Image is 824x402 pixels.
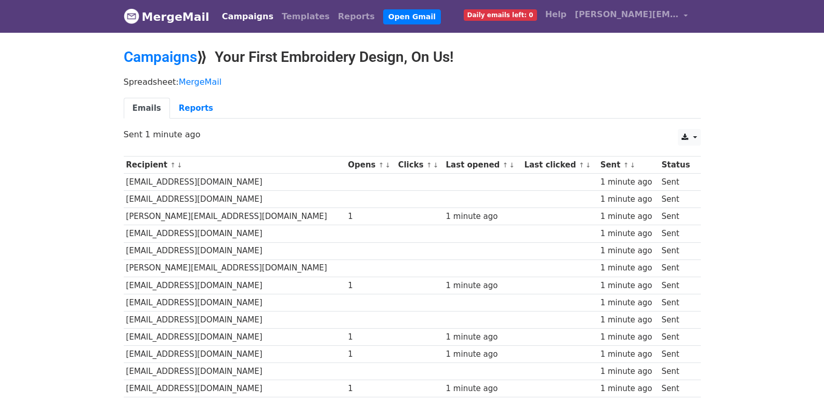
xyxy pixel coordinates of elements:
[345,157,395,174] th: Opens
[124,129,701,140] p: Sent 1 minute ago
[378,161,384,169] a: ↑
[124,157,346,174] th: Recipient
[659,225,695,242] td: Sent
[124,6,210,28] a: MergeMail
[659,260,695,277] td: Sent
[124,225,346,242] td: [EMAIL_ADDRESS][DOMAIN_NAME]
[659,242,695,260] td: Sent
[170,161,176,169] a: ↑
[278,6,334,27] a: Templates
[177,161,182,169] a: ↓
[124,48,701,66] h2: ⟫ Your First Embroidery Design, On Us!
[585,161,591,169] a: ↓
[600,211,657,223] div: 1 minute ago
[124,380,346,397] td: [EMAIL_ADDRESS][DOMAIN_NAME]
[348,211,393,223] div: 1
[659,329,695,346] td: Sent
[600,262,657,274] div: 1 minute ago
[124,8,139,24] img: MergeMail logo
[446,348,519,360] div: 1 minute ago
[659,174,695,191] td: Sent
[124,76,701,87] p: Spreadsheet:
[659,380,695,397] td: Sent
[170,98,222,119] a: Reports
[600,383,657,395] div: 1 minute ago
[124,363,346,380] td: [EMAIL_ADDRESS][DOMAIN_NAME]
[600,331,657,343] div: 1 minute ago
[600,314,657,326] div: 1 minute ago
[464,9,537,21] span: Daily emails left: 0
[124,294,346,311] td: [EMAIL_ADDRESS][DOMAIN_NAME]
[396,157,443,174] th: Clicks
[460,4,541,25] a: Daily emails left: 0
[348,331,393,343] div: 1
[600,193,657,205] div: 1 minute ago
[446,383,519,395] div: 1 minute ago
[443,157,522,174] th: Last opened
[124,346,346,363] td: [EMAIL_ADDRESS][DOMAIN_NAME]
[575,8,679,21] span: [PERSON_NAME][EMAIL_ADDRESS][DOMAIN_NAME]
[600,297,657,309] div: 1 minute ago
[659,277,695,294] td: Sent
[124,48,197,66] a: Campaigns
[433,161,439,169] a: ↓
[659,191,695,208] td: Sent
[179,77,221,87] a: MergeMail
[446,211,519,223] div: 1 minute ago
[385,161,390,169] a: ↓
[124,208,346,225] td: [PERSON_NAME][EMAIL_ADDRESS][DOMAIN_NAME]
[541,4,571,25] a: Help
[659,363,695,380] td: Sent
[659,157,695,174] th: Status
[600,280,657,292] div: 1 minute ago
[659,208,695,225] td: Sent
[348,348,393,360] div: 1
[623,161,629,169] a: ↑
[426,161,432,169] a: ↑
[522,157,598,174] th: Last clicked
[600,228,657,240] div: 1 minute ago
[503,161,508,169] a: ↑
[124,260,346,277] td: [PERSON_NAME][EMAIL_ADDRESS][DOMAIN_NAME]
[600,366,657,378] div: 1 minute ago
[383,9,441,24] a: Open Gmail
[509,161,515,169] a: ↓
[579,161,584,169] a: ↑
[124,311,346,328] td: [EMAIL_ADDRESS][DOMAIN_NAME]
[446,280,519,292] div: 1 minute ago
[124,191,346,208] td: [EMAIL_ADDRESS][DOMAIN_NAME]
[446,331,519,343] div: 1 minute ago
[124,98,170,119] a: Emails
[124,174,346,191] td: [EMAIL_ADDRESS][DOMAIN_NAME]
[659,346,695,363] td: Sent
[598,157,659,174] th: Sent
[659,311,695,328] td: Sent
[600,176,657,188] div: 1 minute ago
[600,245,657,257] div: 1 minute ago
[348,280,393,292] div: 1
[124,277,346,294] td: [EMAIL_ADDRESS][DOMAIN_NAME]
[124,242,346,260] td: [EMAIL_ADDRESS][DOMAIN_NAME]
[334,6,379,27] a: Reports
[218,6,278,27] a: Campaigns
[659,294,695,311] td: Sent
[348,383,393,395] div: 1
[600,348,657,360] div: 1 minute ago
[571,4,692,29] a: [PERSON_NAME][EMAIL_ADDRESS][DOMAIN_NAME]
[124,329,346,346] td: [EMAIL_ADDRESS][DOMAIN_NAME]
[630,161,635,169] a: ↓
